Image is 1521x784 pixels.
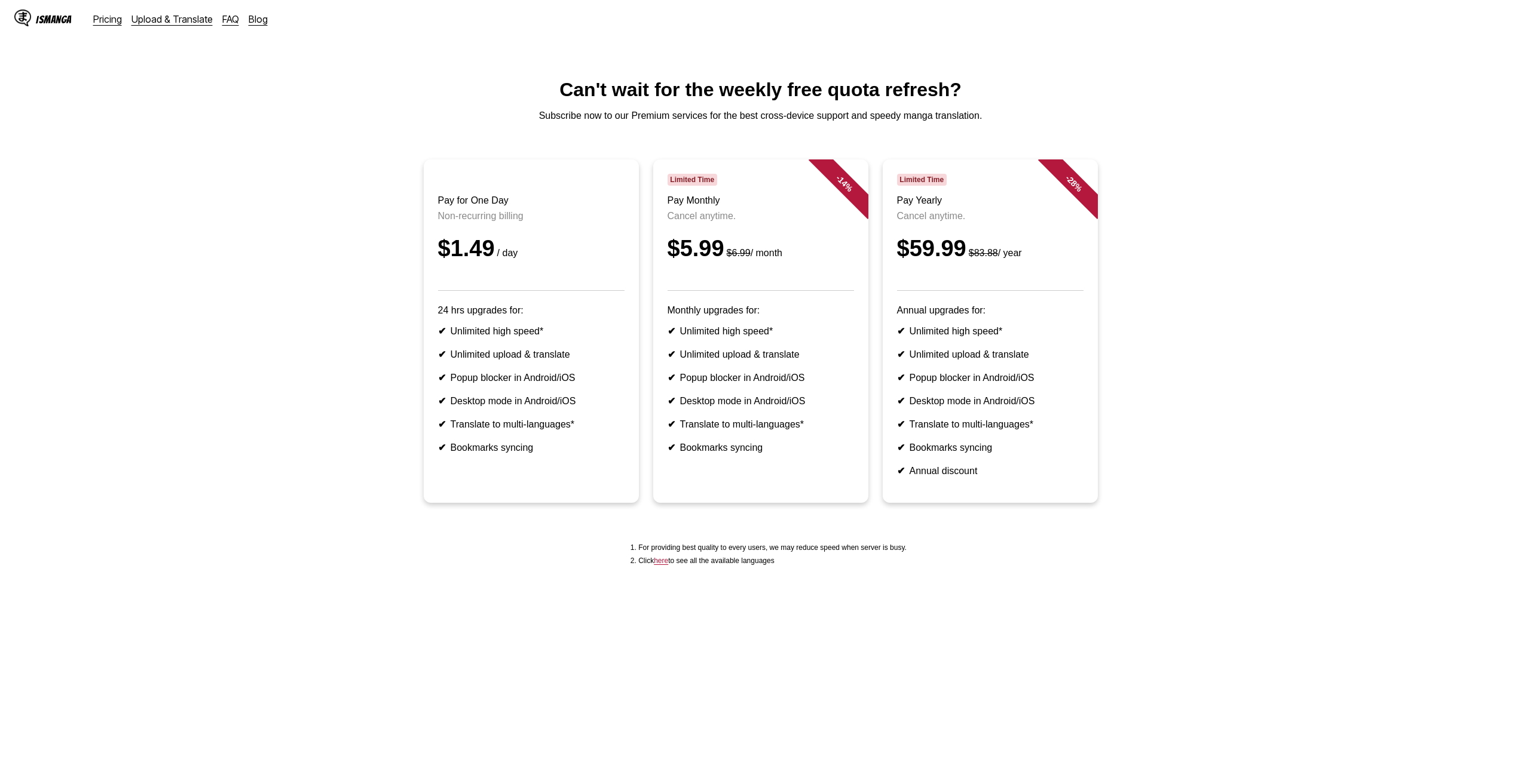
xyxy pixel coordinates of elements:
b: ✔ [438,373,446,383]
b: ✔ [897,466,905,476]
div: $5.99 [668,236,854,262]
p: Non-recurring billing [438,211,625,222]
li: Unlimited upload & translate [668,349,854,360]
a: Blog [249,13,268,25]
p: Subscribe now to our Premium services for the best cross-device support and speedy manga translat... [10,110,1511,121]
li: Desktop mode in Android/iOS [897,395,1084,407]
li: Unlimited high speed* [897,325,1084,337]
a: Available languages [654,557,668,565]
li: Translate to multi-languages* [897,419,1084,430]
h3: Pay Monthly [668,195,854,206]
li: Bookmarks syncing [668,442,854,453]
b: ✔ [668,373,675,383]
h1: Can't wait for the weekly free quota refresh? [10,79,1511,101]
s: $6.99 [727,248,751,258]
a: Upload & Translate [131,13,213,25]
span: Limited Time [668,174,717,186]
div: IsManga [36,14,72,25]
s: $83.88 [969,248,998,258]
li: Click to see all the available languages [638,557,907,565]
b: ✔ [668,326,675,336]
b: ✔ [897,373,905,383]
b: ✔ [438,396,446,406]
li: Desktop mode in Android/iOS [438,395,625,407]
b: ✔ [897,326,905,336]
b: ✔ [438,349,446,359]
h3: Pay for One Day [438,195,625,206]
li: Popup blocker in Android/iOS [668,372,854,383]
li: For providing best quality to every users, we may reduce speed when server is busy. [638,543,907,552]
b: ✔ [668,419,675,429]
li: Unlimited high speed* [668,325,854,337]
p: 24 hrs upgrades for: [438,305,625,316]
h3: Pay Yearly [897,195,1084,206]
b: ✔ [668,396,675,406]
small: / year [966,248,1022,258]
li: Desktop mode in Android/iOS [668,395,854,407]
li: Translate to multi-languages* [668,419,854,430]
b: ✔ [438,419,446,429]
div: $1.49 [438,236,625,262]
p: Cancel anytime. [668,211,854,222]
li: Translate to multi-languages* [438,419,625,430]
p: Annual upgrades for: [897,305,1084,316]
li: Unlimited upload & translate [897,349,1084,360]
li: Unlimited high speed* [438,325,625,337]
small: / day [495,248,518,258]
small: / month [724,248,782,258]
b: ✔ [897,349,905,359]
a: IsManga LogoIsManga [14,10,93,29]
a: FAQ [222,13,239,25]
b: ✔ [438,442,446,453]
li: Annual discount [897,465,1084,476]
b: ✔ [668,349,675,359]
p: Monthly upgrades for: [668,305,854,316]
b: ✔ [897,442,905,453]
li: Bookmarks syncing [897,442,1084,453]
b: ✔ [897,419,905,429]
li: Popup blocker in Android/iOS [438,372,625,383]
div: - 14 % [808,147,880,219]
b: ✔ [897,396,905,406]
b: ✔ [668,442,675,453]
span: Limited Time [897,174,947,186]
a: Pricing [93,13,122,25]
li: Bookmarks syncing [438,442,625,453]
p: Cancel anytime. [897,211,1084,222]
div: - 28 % [1038,147,1109,219]
b: ✔ [438,326,446,336]
img: IsManga Logo [14,10,31,26]
li: Popup blocker in Android/iOS [897,372,1084,383]
div: $59.99 [897,236,1084,262]
li: Unlimited upload & translate [438,349,625,360]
